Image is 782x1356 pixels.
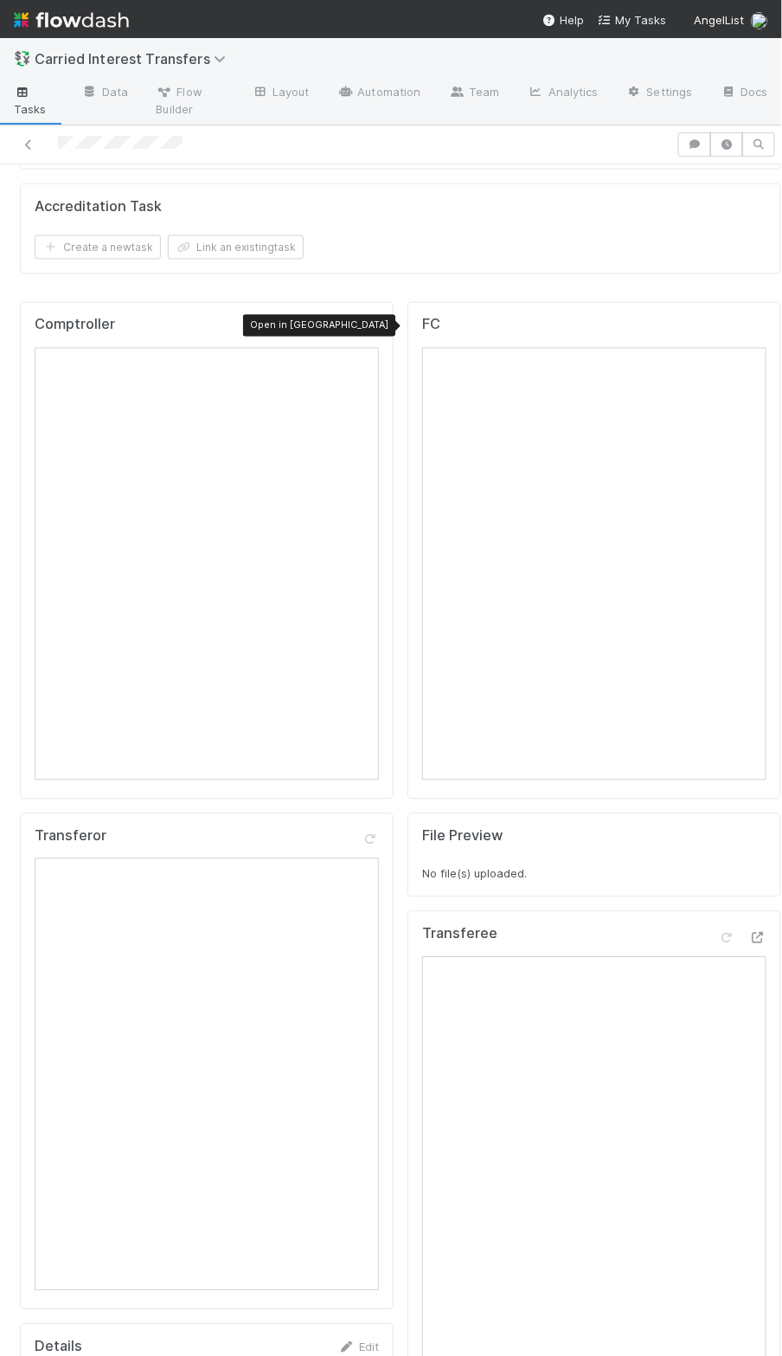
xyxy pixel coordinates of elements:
a: My Tasks [598,11,666,29]
h5: Accreditation Task [35,198,162,215]
span: My Tasks [598,13,666,27]
span: Tasks [14,83,54,118]
a: Settings [612,80,707,107]
span: 💱 [14,51,31,66]
a: Automation [323,80,434,107]
button: Create a newtask [35,235,161,260]
a: Docs [707,80,782,107]
h5: Details [35,1339,82,1356]
a: Layout [238,80,324,107]
span: Flow Builder [156,83,223,118]
a: Edit [338,1340,379,1354]
a: Team [434,80,513,107]
button: Link an existingtask [168,235,304,260]
h5: File Preview [422,828,503,845]
span: Carried Interest Transfers [35,50,234,67]
h5: Transferor [35,828,106,845]
a: Flow Builder [142,80,237,125]
a: Data [67,80,142,107]
div: Help [542,11,584,29]
span: AngelList [694,13,744,27]
h5: Comptroller [35,317,115,334]
h5: Transferee [422,926,497,943]
img: avatar_93b89fca-d03a-423a-b274-3dd03f0a621f.png [751,12,768,29]
div: No file(s) uploaded. [422,828,766,884]
h5: FC [422,317,440,334]
a: Analytics [514,80,612,107]
img: logo-inverted-e16ddd16eac7371096b0.svg [14,5,129,35]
